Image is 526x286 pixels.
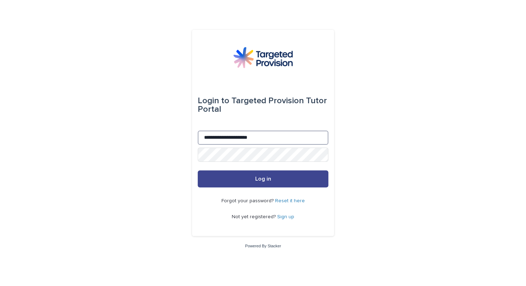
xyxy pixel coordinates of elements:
a: Powered By Stacker [245,244,281,248]
button: Log in [198,170,328,187]
a: Reset it here [275,198,305,203]
span: Login to [198,97,229,105]
span: Log in [255,176,271,182]
div: Targeted Provision Tutor Portal [198,91,328,119]
a: Sign up [277,214,294,219]
span: Not yet registered? [232,214,277,219]
span: Forgot your password? [221,198,275,203]
img: M5nRWzHhSzIhMunXDL62 [233,47,293,68]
